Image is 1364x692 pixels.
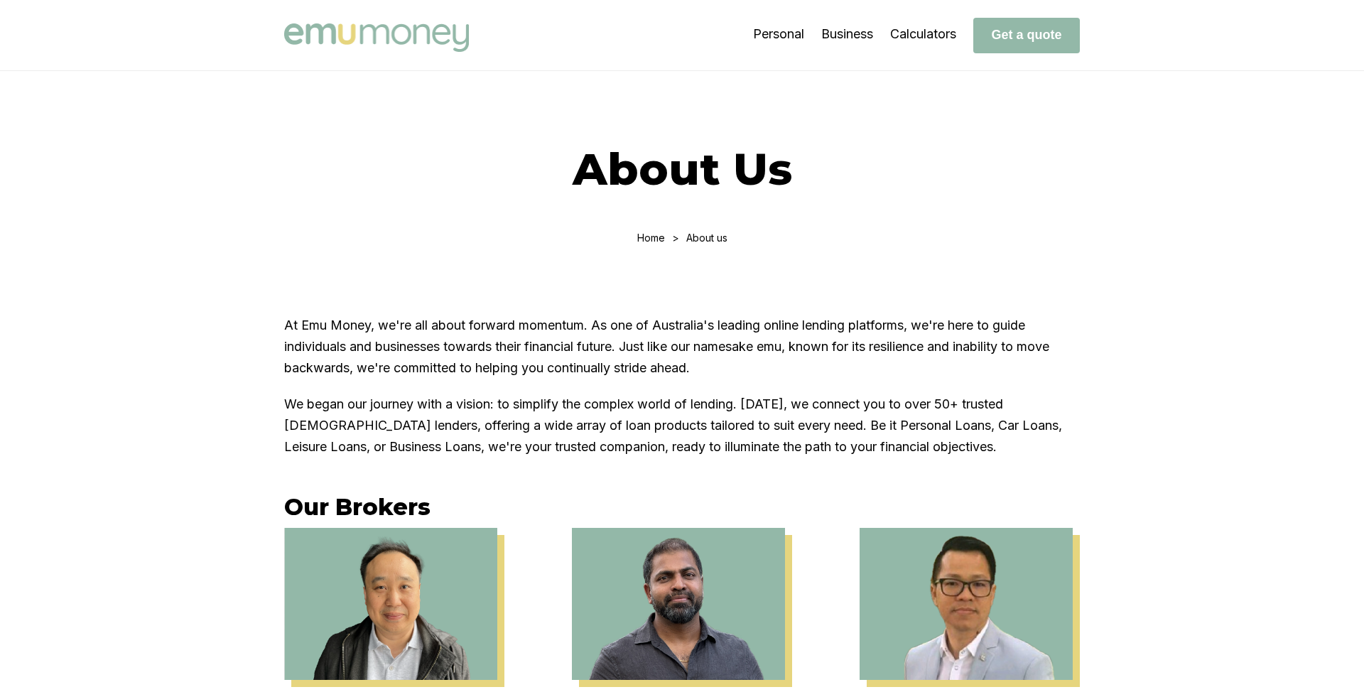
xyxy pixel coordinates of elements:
div: > [672,232,679,244]
h1: About Us [284,142,1080,196]
p: We began our journey with a vision: to simplify the complex world of lending. [DATE], we connect ... [284,394,1080,458]
div: About us [686,232,727,244]
p: At Emu Money, we're all about forward momentum. As one of Australia's leading online lending plat... [284,315,1080,379]
h3: Our Brokers [284,493,1080,521]
img: Eujin Ooi [284,528,497,680]
img: Steven Nguyen [860,528,1073,680]
button: Get a quote [973,18,1080,53]
a: Home [637,232,665,244]
img: Krish Babu [572,528,785,680]
img: Emu Money logo [284,23,469,52]
a: Get a quote [973,27,1080,42]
